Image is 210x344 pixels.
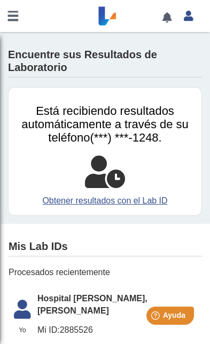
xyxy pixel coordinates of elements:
[17,194,193,207] a: Obtener resultados con el Lab ID
[37,292,202,318] span: Hospital [PERSON_NAME], [PERSON_NAME]
[7,325,37,335] span: Yo
[21,104,188,144] span: Está recibiendo resultados automáticamente a través de su teléfono
[8,49,202,74] h4: Encuentre sus Resultados de Laboratorio
[37,324,202,337] span: 2885526
[115,302,198,332] iframe: Help widget launcher
[37,325,60,334] span: Mi ID:
[9,266,202,279] span: Procesados recientemente
[9,240,68,253] h4: Mis Lab IDs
